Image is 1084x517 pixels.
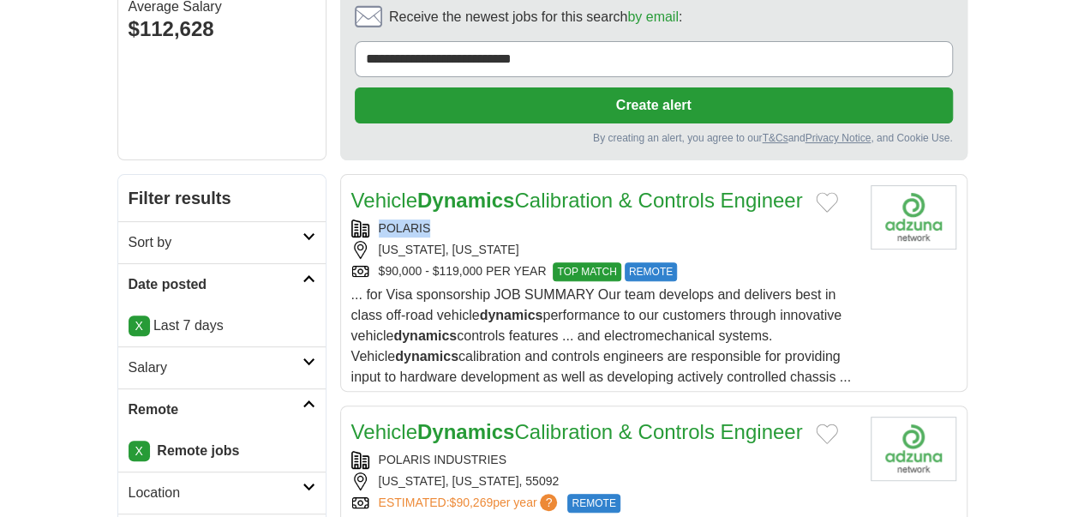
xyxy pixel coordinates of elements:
[395,349,458,364] strong: dynamics
[129,232,302,253] h2: Sort by
[157,443,239,458] strong: Remote jobs
[118,221,326,263] a: Sort by
[871,185,956,249] img: Company logo
[627,9,679,24] a: by email
[805,132,871,144] a: Privacy Notice
[118,472,326,514] a: Location
[417,189,514,212] strong: Dynamics
[129,400,302,420] h2: Remote
[351,189,803,212] a: VehicleDynamicsCalibration & Controls Engineer
[129,14,315,45] div: $112,628
[351,219,857,237] div: POLARIS
[449,496,493,509] span: $90,269
[625,262,677,281] span: REMOTE
[129,441,150,461] a: X
[393,328,457,343] strong: dynamics
[118,346,326,388] a: Salary
[351,420,803,443] a: VehicleDynamicsCalibration & Controls Engineer
[118,263,326,305] a: Date posted
[355,130,953,146] div: By creating an alert, you agree to our and , and Cookie Use.
[129,483,302,503] h2: Location
[480,308,543,322] strong: dynamics
[129,316,150,336] a: X
[351,287,851,384] span: ... for Visa sponsorship JOB SUMMARY Our team develops and delivers best in class off-road vehicl...
[129,358,302,378] h2: Salary
[351,451,857,469] div: POLARIS INDUSTRIES
[118,388,326,430] a: Remote
[118,175,326,221] h2: Filter results
[389,7,682,27] span: Receive the newest jobs for this search :
[351,472,857,490] div: [US_STATE], [US_STATE], 55092
[553,262,620,281] span: TOP MATCH
[871,417,956,481] img: Company logo
[129,274,302,295] h2: Date posted
[355,87,953,123] button: Create alert
[540,494,557,511] span: ?
[351,262,857,281] div: $90,000 - $119,000 PER YEAR
[816,424,838,444] button: Add to favorite jobs
[379,494,561,513] a: ESTIMATED:$90,269per year?
[816,192,838,213] button: Add to favorite jobs
[129,316,315,336] p: Last 7 days
[351,241,857,259] div: [US_STATE], [US_STATE]
[417,420,514,443] strong: Dynamics
[762,132,788,144] a: T&Cs
[567,494,620,513] span: REMOTE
